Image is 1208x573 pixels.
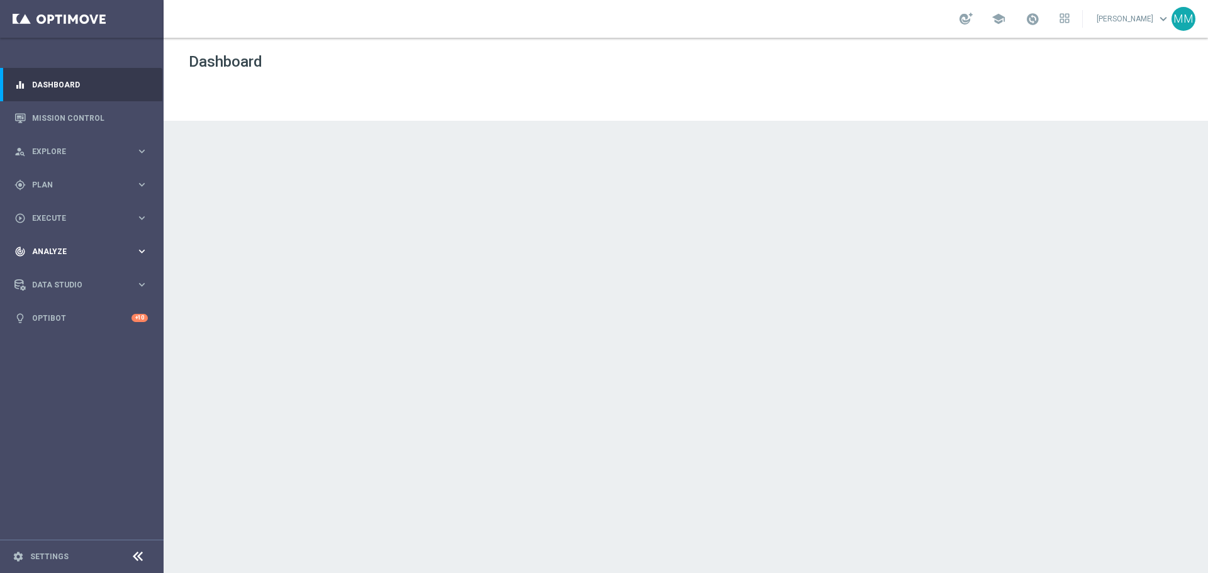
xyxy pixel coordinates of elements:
div: Explore [14,146,136,157]
span: Data Studio [32,281,136,289]
div: Optibot [14,301,148,335]
i: play_circle_outline [14,213,26,224]
i: keyboard_arrow_right [136,212,148,224]
button: play_circle_outline Execute keyboard_arrow_right [14,213,148,223]
i: gps_fixed [14,179,26,191]
button: person_search Explore keyboard_arrow_right [14,147,148,157]
button: track_changes Analyze keyboard_arrow_right [14,247,148,257]
span: school [992,12,1005,26]
i: keyboard_arrow_right [136,279,148,291]
a: Settings [30,553,69,560]
i: keyboard_arrow_right [136,245,148,257]
div: +10 [131,314,148,322]
span: Execute [32,214,136,222]
a: Optibot [32,301,131,335]
button: Data Studio keyboard_arrow_right [14,280,148,290]
i: settings [13,551,24,562]
button: equalizer Dashboard [14,80,148,90]
span: Plan [32,181,136,189]
div: Analyze [14,246,136,257]
i: equalizer [14,79,26,91]
div: Execute [14,213,136,224]
a: [PERSON_NAME]keyboard_arrow_down [1095,9,1172,28]
button: Mission Control [14,113,148,123]
span: keyboard_arrow_down [1156,12,1170,26]
div: MM [1172,7,1195,31]
button: lightbulb Optibot +10 [14,313,148,323]
i: keyboard_arrow_right [136,179,148,191]
div: Plan [14,179,136,191]
i: person_search [14,146,26,157]
i: track_changes [14,246,26,257]
a: Mission Control [32,101,148,135]
div: Mission Control [14,101,148,135]
span: Explore [32,148,136,155]
i: lightbulb [14,313,26,324]
div: Dashboard [14,68,148,101]
i: keyboard_arrow_right [136,145,148,157]
button: gps_fixed Plan keyboard_arrow_right [14,180,148,190]
a: Dashboard [32,68,148,101]
div: Data Studio [14,279,136,291]
span: Analyze [32,248,136,255]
